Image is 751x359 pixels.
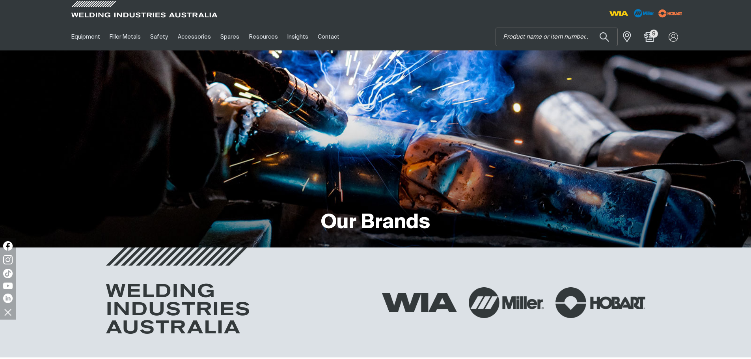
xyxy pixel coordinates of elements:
[67,23,530,50] nav: Main
[3,255,13,264] img: Instagram
[106,247,249,334] img: Welding Industries Australia
[3,294,13,303] img: LinkedIn
[3,269,13,278] img: TikTok
[591,28,618,46] button: Search products
[216,23,244,50] a: Spares
[321,210,430,236] h1: Our Brands
[656,7,685,19] img: miller
[555,287,645,318] img: Hobart
[469,287,544,318] img: Miller
[1,305,15,319] img: hide socials
[145,23,173,50] a: Safety
[382,293,457,312] img: WIA
[283,23,313,50] a: Insights
[496,28,617,46] input: Product name or item number...
[313,23,344,50] a: Contact
[67,23,105,50] a: Equipment
[173,23,216,50] a: Accessories
[244,23,282,50] a: Resources
[3,241,13,251] img: Facebook
[105,23,145,50] a: Filler Metals
[3,283,13,289] img: YouTube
